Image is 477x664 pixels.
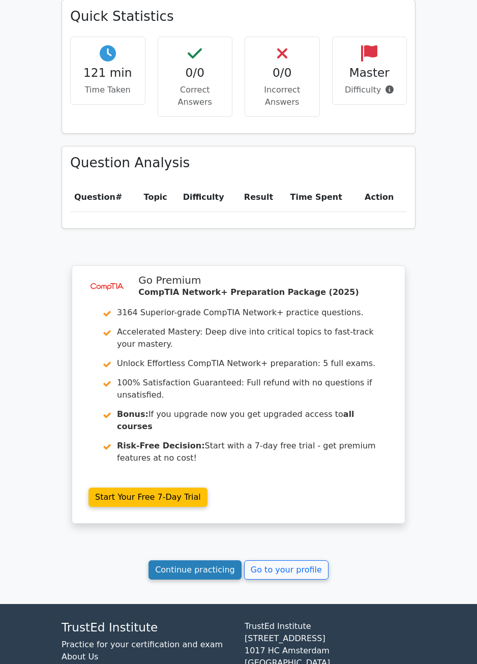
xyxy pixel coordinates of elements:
p: Incorrect Answers [253,84,311,108]
a: About Us [62,652,98,661]
th: Difficulty [179,183,240,212]
a: Practice for your certification and exam [62,640,223,649]
th: Time Spent [286,183,361,212]
p: Correct Answers [166,84,224,108]
p: Time Taken [79,84,137,96]
th: Topic [140,183,179,212]
p: Difficulty [341,84,399,96]
th: # [70,183,140,212]
th: Result [240,183,286,212]
a: Continue practicing [148,560,242,580]
a: Go to your profile [244,560,329,580]
h3: Quick Statistics [70,8,407,24]
h4: 0/0 [253,66,311,80]
h4: TrustEd Institute [62,620,232,635]
h4: 121 min [79,66,137,80]
a: Start Your Free 7-Day Trial [88,488,207,507]
span: Question [74,192,115,202]
h4: Master [341,66,399,80]
th: Action [361,183,407,212]
h4: 0/0 [166,66,224,80]
h3: Question Analysis [70,155,407,171]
